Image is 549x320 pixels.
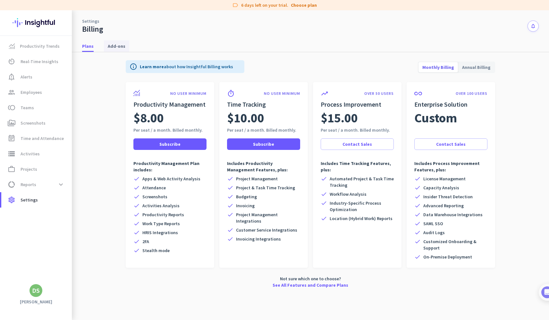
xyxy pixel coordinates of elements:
span: Add-ons [108,43,125,49]
span: Screenshots [21,119,46,127]
span: Contact Sales [436,141,466,147]
span: Audit Logs [423,229,445,236]
span: Customized Onboarding & Support [423,238,487,251]
span: Alerts [21,73,32,81]
i: check [133,202,140,209]
i: check [227,185,233,191]
span: Workflow Analysis [330,191,367,197]
span: Plans [82,43,94,49]
span: Activities Analysis [142,202,180,209]
span: Invoicing Integrations [236,236,281,242]
div: Billing [82,24,103,34]
i: event_note [8,135,15,142]
span: Settings [21,196,38,204]
span: $10.00 [227,109,264,127]
i: check [133,220,140,227]
a: event_noteTime and Attendance [1,131,72,146]
p: NO USER MINIMUM [170,91,207,96]
i: settings [8,196,15,204]
span: Insider Threat Detection [423,193,473,200]
i: check [133,247,140,254]
i: check [414,211,421,218]
a: settingsSettings [1,192,72,208]
span: Project & Task Time Tracking [236,185,295,191]
i: check [414,185,421,191]
i: av_timer [8,58,15,65]
a: See All Features and Compare Plans [273,282,348,288]
span: Capacity Analysis [423,185,459,191]
h2: Time Tracking [227,100,300,109]
div: DS [32,287,40,294]
span: Subscribe [253,141,274,147]
h2: Process Improvement [321,100,394,109]
p: OVER 50 USERS [364,91,394,96]
span: Stealth mode [142,247,170,254]
i: check [227,202,233,209]
div: Per seat / a month. Billed monthly. [227,127,300,133]
span: On-Premise Deployment [423,254,472,260]
i: notifications [530,23,536,29]
span: Activities [21,150,40,158]
span: Annual Billing [458,60,494,75]
span: $15.00 [321,109,358,127]
span: Work Type Reports [142,220,180,227]
span: Productivity Reports [142,211,184,218]
button: notifications [528,21,539,32]
i: check [133,211,140,218]
p: Includes Time Tracking Features, plus: [321,160,394,173]
p: about how Insightful Billing works [140,63,233,70]
img: product-icon [133,90,140,96]
button: Contact Sales [321,138,394,150]
span: Not sure which one to choose? [280,275,341,282]
a: Settings [82,18,99,24]
span: 2FA [142,238,149,245]
span: $8.00 [133,109,164,127]
p: Includes Process Improvement Features, plus: [414,160,487,173]
a: av_timerReal-Time Insights [1,54,72,69]
i: storage [8,150,15,158]
i: all_inclusive [414,90,422,97]
i: check [227,236,233,242]
i: check [321,215,327,222]
i: check [414,193,421,200]
i: check [133,176,140,182]
a: Choose plan [291,2,317,8]
i: trending_up [321,90,328,97]
span: Contact Sales [342,141,372,147]
span: Time and Attendance [21,135,64,142]
p: NO USER MINIMUM [264,91,300,96]
div: Per seat / a month. Billed monthly. [321,127,394,133]
a: tollTeams [1,100,72,115]
i: label [232,2,239,8]
span: Attendance [142,185,166,191]
i: check [133,185,140,191]
i: check [414,254,421,260]
a: Contact Sales [414,138,487,150]
a: Learn more [140,64,164,70]
p: OVER 100 USERS [456,91,487,96]
i: toll [8,104,15,111]
i: check [227,227,233,233]
img: Insightful logo [13,10,59,35]
img: menu-item [9,43,15,49]
span: Monthly Billing [418,60,458,75]
a: menu-itemProductivity Trends [1,38,72,54]
a: notification_importantAlerts [1,69,72,85]
i: notification_important [8,73,15,81]
i: info [130,63,137,70]
span: Productivity Trends [20,42,60,50]
p: Includes Productivity Management Features, plus: [227,160,300,173]
a: groupEmployees [1,85,72,100]
span: License Management [423,176,466,182]
i: check [414,176,421,182]
p: Productivity Management Plan includes: [133,160,207,173]
i: check [321,191,327,197]
i: check [414,229,421,236]
span: Budgeting [236,193,257,200]
span: HRIS Integrations [142,229,178,236]
i: perm_media [8,119,15,127]
i: group [8,88,15,96]
span: Screenshots [142,193,167,200]
span: Automated Project & Task Time Tracking [330,176,394,188]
